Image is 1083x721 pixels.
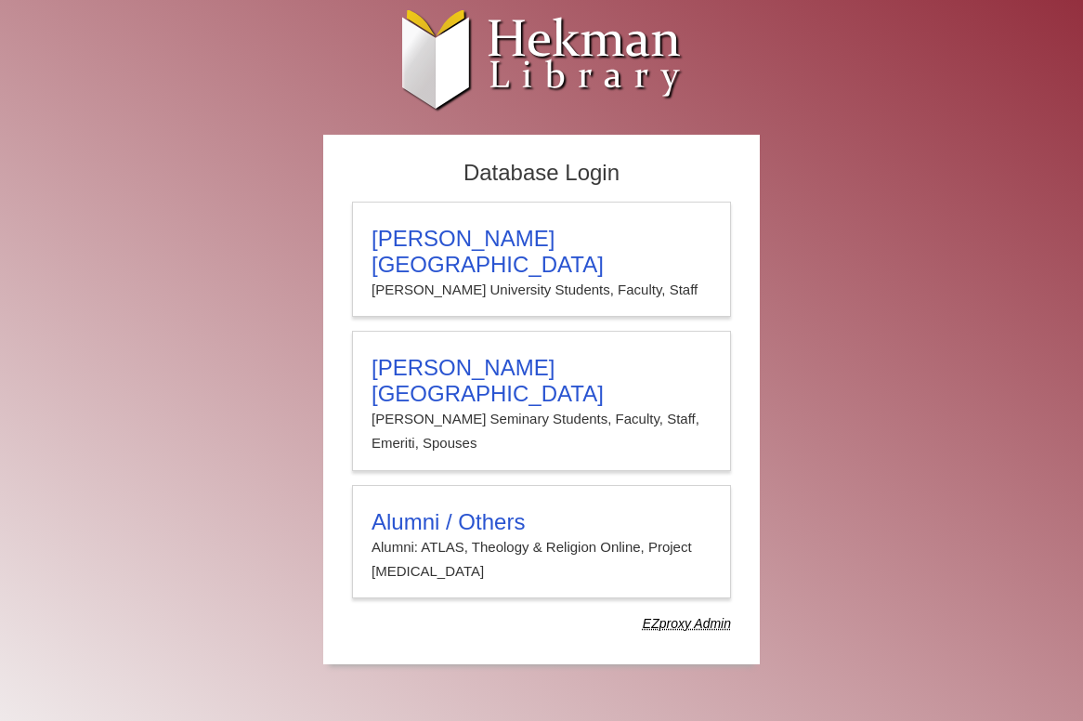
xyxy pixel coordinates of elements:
[343,154,740,192] h2: Database Login
[352,331,731,471] a: [PERSON_NAME][GEOGRAPHIC_DATA][PERSON_NAME] Seminary Students, Faculty, Staff, Emeriti, Spouses
[372,535,711,584] p: Alumni: ATLAS, Theology & Religion Online, Project [MEDICAL_DATA]
[372,509,711,584] summary: Alumni / OthersAlumni: ATLAS, Theology & Religion Online, Project [MEDICAL_DATA]
[352,202,731,317] a: [PERSON_NAME][GEOGRAPHIC_DATA][PERSON_NAME] University Students, Faculty, Staff
[372,407,711,456] p: [PERSON_NAME] Seminary Students, Faculty, Staff, Emeriti, Spouses
[372,509,711,535] h3: Alumni / Others
[643,616,731,631] dfn: Use Alumni login
[372,355,711,407] h3: [PERSON_NAME][GEOGRAPHIC_DATA]
[372,278,711,302] p: [PERSON_NAME] University Students, Faculty, Staff
[372,226,711,278] h3: [PERSON_NAME][GEOGRAPHIC_DATA]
